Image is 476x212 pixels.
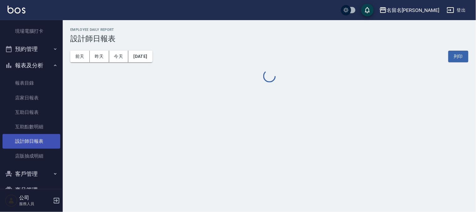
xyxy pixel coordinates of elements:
button: 預約管理 [3,41,60,57]
button: save [361,4,374,16]
h5: 公司 [19,195,51,201]
button: [DATE] [128,51,152,62]
button: 登出 [444,4,468,16]
button: 客戶管理 [3,166,60,182]
img: Person [5,194,18,207]
button: 名留名[PERSON_NAME] [377,4,442,17]
a: 互助日報表 [3,105,60,120]
a: 報表目錄 [3,76,60,90]
h3: 設計師日報表 [70,34,468,43]
button: 列印 [448,51,468,62]
a: 互助點數明細 [3,120,60,134]
button: 昨天 [90,51,109,62]
p: 服務人員 [19,201,51,207]
a: 店販抽成明細 [3,149,60,163]
a: 現場電腦打卡 [3,24,60,38]
h2: Employee Daily Report [70,28,468,32]
button: 今天 [109,51,129,62]
button: 報表及分析 [3,57,60,74]
button: 商品管理 [3,182,60,198]
a: 店家日報表 [3,91,60,105]
button: 前天 [70,51,90,62]
div: 名留名[PERSON_NAME] [387,6,439,14]
img: Logo [8,6,25,14]
a: 設計師日報表 [3,134,60,148]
